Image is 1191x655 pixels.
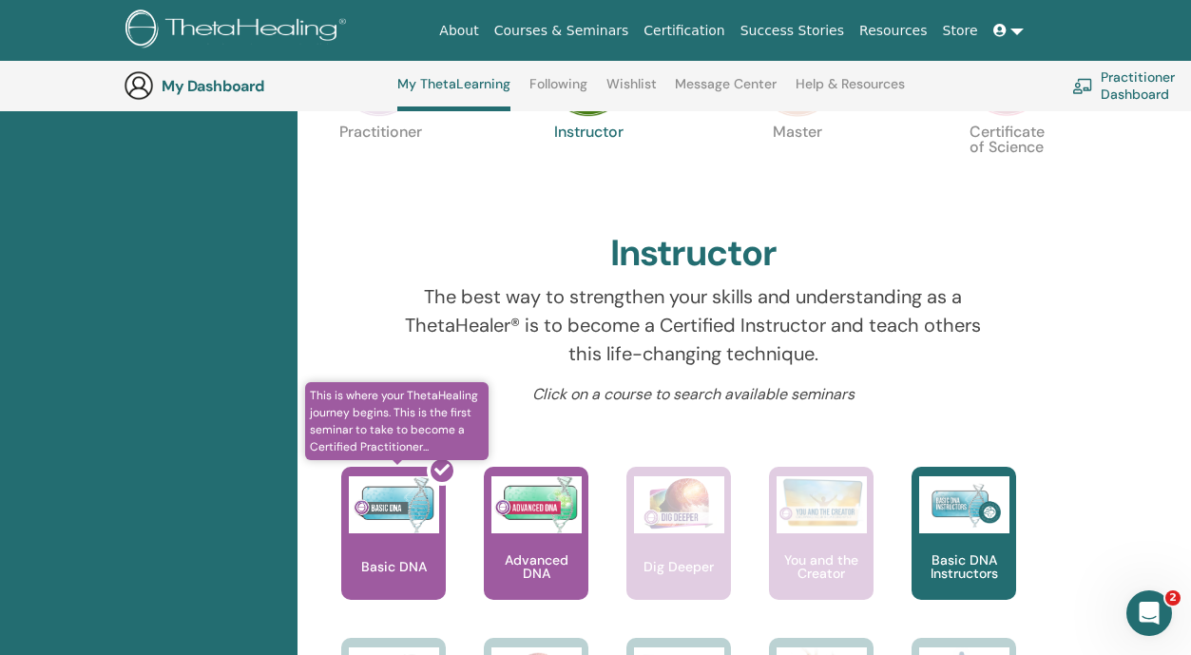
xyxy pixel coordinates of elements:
[606,76,657,106] a: Wishlist
[634,476,724,533] img: Dig Deeper
[967,125,1047,204] p: Certificate of Science
[548,125,628,204] p: Instructor
[432,13,486,48] a: About
[1072,78,1093,93] img: chalkboard-teacher.svg
[675,76,777,106] a: Message Center
[777,476,867,529] img: You and the Creator
[796,76,905,106] a: Help & Resources
[341,467,446,638] a: This is where your ThetaHealing journey begins. This is the first seminar to take to become a Cer...
[1126,590,1172,636] iframe: Intercom live chat
[636,13,732,48] a: Certification
[626,467,731,638] a: Dig Deeper Dig Deeper
[349,476,439,533] img: Basic DNA
[758,125,837,204] p: Master
[394,282,991,368] p: The best way to strengthen your skills and understanding as a ThetaHealer® is to become a Certifi...
[397,76,510,111] a: My ThetaLearning
[733,13,852,48] a: Success Stories
[484,553,588,580] p: Advanced DNA
[935,13,986,48] a: Store
[610,232,777,276] h2: Instructor
[162,77,352,95] h3: My Dashboard
[529,76,587,106] a: Following
[912,553,1016,580] p: Basic DNA Instructors
[919,476,1009,533] img: Basic DNA Instructors
[1165,590,1181,606] span: 2
[484,467,588,638] a: Advanced DNA Advanced DNA
[125,10,353,52] img: logo.png
[305,382,489,460] span: This is where your ThetaHealing journey begins. This is the first seminar to take to become a Cer...
[769,553,874,580] p: You and the Creator
[636,560,721,573] p: Dig Deeper
[912,467,1016,638] a: Basic DNA Instructors Basic DNA Instructors
[487,13,637,48] a: Courses & Seminars
[124,70,154,101] img: generic-user-icon.jpg
[491,476,582,533] img: Advanced DNA
[339,125,419,204] p: Practitioner
[769,467,874,638] a: You and the Creator You and the Creator
[394,383,991,406] p: Click on a course to search available seminars
[852,13,935,48] a: Resources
